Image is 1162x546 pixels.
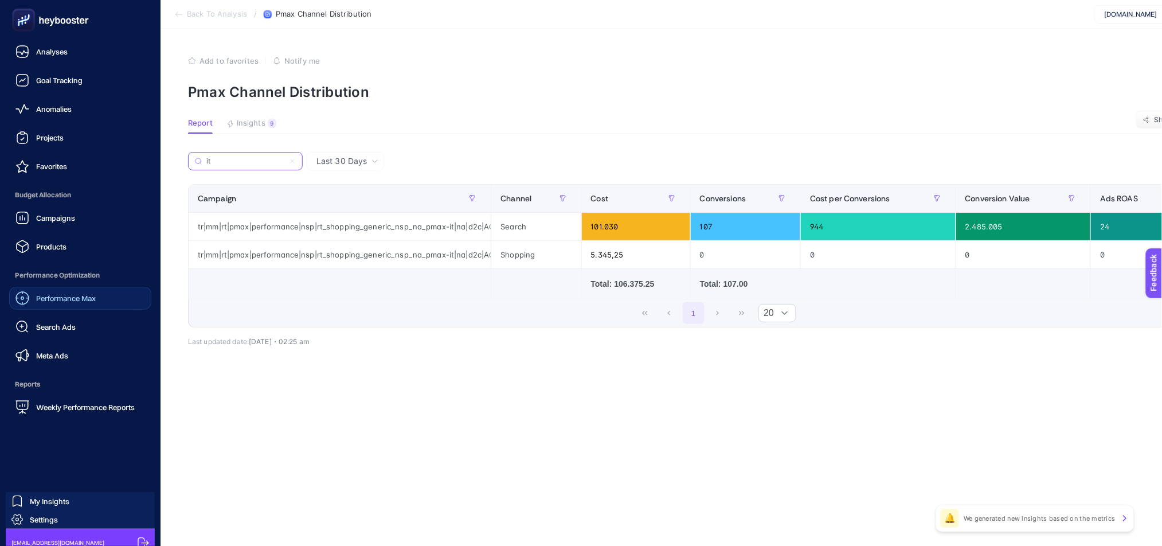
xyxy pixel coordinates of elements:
[6,492,155,510] a: My Insights
[6,510,155,529] a: Settings
[188,337,249,346] span: Last updated date:
[700,194,746,203] span: Conversions
[276,10,371,19] span: Pmax Channel Distribution
[188,119,213,128] span: Report
[9,69,151,92] a: Goal Tracking
[691,213,800,240] div: 107
[268,119,276,128] div: 9
[36,294,96,303] span: Performance Max
[9,206,151,229] a: Campaigns
[9,126,151,149] a: Projects
[965,194,1030,203] span: Conversion Value
[810,194,890,203] span: Cost per Conversions
[199,56,259,65] span: Add to favorites
[491,241,581,268] div: Shopping
[36,104,72,114] span: Anomalies
[683,302,705,324] button: 1
[691,241,800,268] div: 0
[36,47,68,56] span: Analyses
[254,9,257,18] span: /
[316,155,367,167] span: Last 30 Days
[36,351,68,360] span: Meta Ads
[206,157,284,166] input: Search
[9,373,151,396] span: Reports
[801,213,956,240] div: 944
[36,133,64,142] span: Projects
[759,305,774,322] span: Rows per page
[188,56,259,65] button: Add to favorites
[500,194,531,203] span: Channel
[284,56,320,65] span: Notify me
[9,396,151,419] a: Weekly Performance Reports
[591,194,609,203] span: Cost
[700,278,791,290] div: Total: 107.00
[237,119,265,128] span: Insights
[36,162,67,171] span: Favorites
[9,287,151,310] a: Performance Max
[591,278,681,290] div: Total: 106.375.25
[1100,194,1138,203] span: Ads ROAS
[9,97,151,120] a: Anomalies
[7,3,44,13] span: Feedback
[582,241,690,268] div: 5.345,25
[956,213,1090,240] div: 2.485.005
[30,497,69,506] span: My Insights
[273,56,320,65] button: Notify me
[36,403,135,412] span: Weekly Performance Reports
[189,241,491,268] div: tr|mm|rt|pmax|performance|nsp|rt_shopping_generic_nsp_na_pmax-it|na|d2c|AOP|OSB0002ISZ
[9,184,151,206] span: Budget Allocation
[249,337,309,346] span: [DATE]・02:25 am
[9,155,151,178] a: Favorites
[36,242,66,251] span: Products
[36,213,75,223] span: Campaigns
[36,76,83,85] span: Goal Tracking
[491,213,581,240] div: Search
[198,194,236,203] span: Campaign
[187,10,247,19] span: Back To Analysis
[9,235,151,258] a: Products
[801,241,956,268] div: 0
[9,344,151,367] a: Meta Ads
[30,515,58,524] span: Settings
[9,315,151,338] a: Search Ads
[9,40,151,63] a: Analyses
[36,322,76,331] span: Search Ads
[582,213,690,240] div: 101.030
[189,213,491,240] div: tr|mm|rt|pmax|performance|nsp|rt_shopping_generic_nsp_na_pmax-it|na|d2c|AOP|OSB0002ISZ
[956,241,1090,268] div: 0
[9,264,151,287] span: Performance Optimization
